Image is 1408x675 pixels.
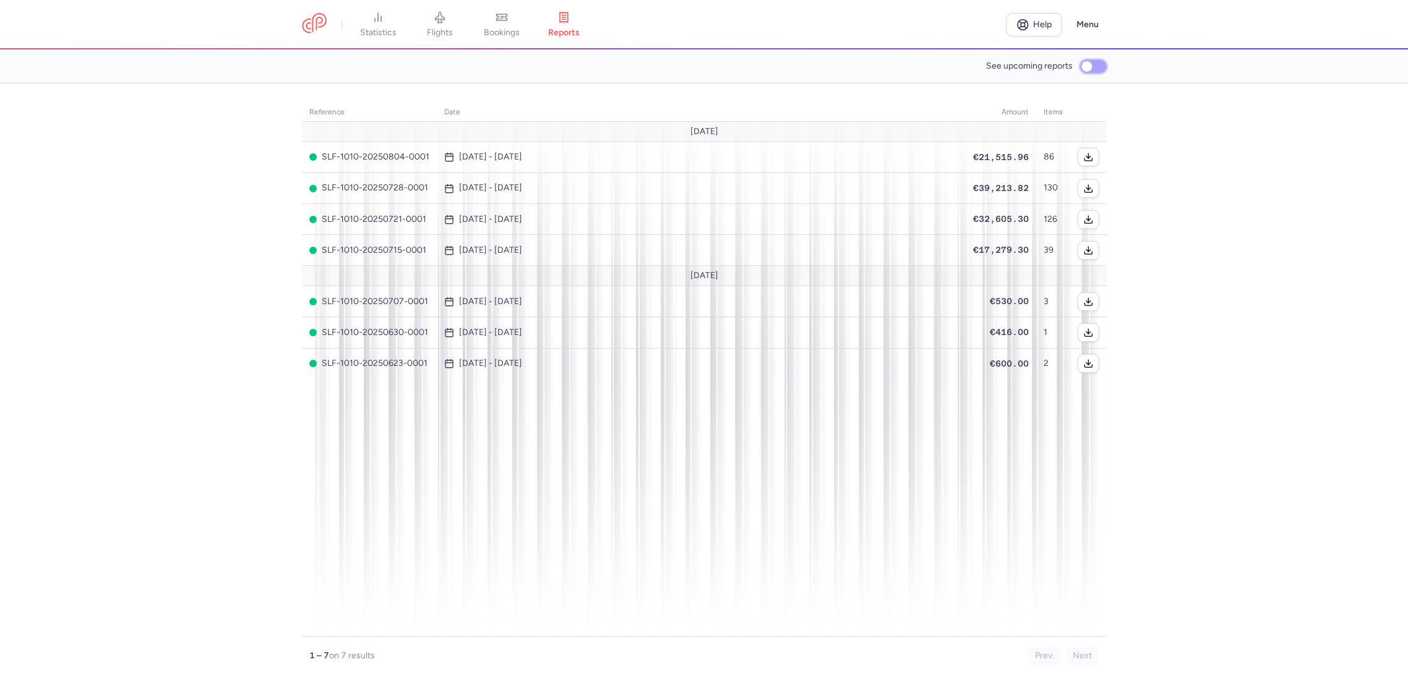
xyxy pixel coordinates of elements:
[1036,235,1070,266] td: 39
[459,245,522,255] time: [DATE] - [DATE]
[347,11,409,38] a: statistics
[1036,204,1070,235] td: 126
[990,359,1029,368] span: €600.00
[973,245,1029,255] span: €17,279.30
[1033,20,1052,29] span: Help
[360,27,397,38] span: statistics
[459,328,522,337] time: [DATE] - [DATE]
[459,183,522,193] time: [DATE] - [DATE]
[309,214,429,224] span: SLF-1010-20250721-0001
[973,152,1029,162] span: €21,515.96
[409,11,471,38] a: flights
[986,61,1073,71] span: See upcoming reports
[690,127,718,137] span: [DATE]
[427,27,453,38] span: flights
[309,245,429,255] span: SLF-1010-20250715-0001
[302,13,327,36] a: CitizenPlane red outlined logo
[459,152,522,162] time: [DATE] - [DATE]
[309,297,429,307] span: SLF-1010-20250707-0001
[309,328,429,337] span: SLF-1010-20250630-0001
[1036,172,1070,203] td: 130
[1036,142,1070,172] td: 86
[471,11,533,38] a: bookings
[302,103,437,122] th: reference
[1069,13,1106,36] button: Menu
[484,27,520,38] span: bookings
[1036,348,1070,379] td: 2
[309,152,429,162] span: SLF-1010-20250804-0001
[329,650,375,661] span: on 7 results
[1036,103,1070,122] th: items
[990,327,1029,337] span: €416.00
[459,214,522,224] time: [DATE] - [DATE]
[990,296,1029,306] span: €530.00
[548,27,580,38] span: reports
[973,214,1029,224] span: €32,605.30
[309,359,429,368] span: SLF-1010-20250623-0001
[1036,286,1070,317] td: 3
[1028,647,1061,665] button: Prev.
[690,271,718,281] span: [DATE]
[533,11,595,38] a: reports
[309,650,329,661] strong: 1 – 7
[459,297,522,307] time: [DATE] - [DATE]
[1066,647,1099,665] button: Next
[1006,13,1062,36] a: Help
[966,103,1036,122] th: amount
[459,359,522,368] time: [DATE] - [DATE]
[309,183,429,193] span: SLF-1010-20250728-0001
[1036,317,1070,348] td: 1
[973,183,1029,193] span: €39,213.82
[437,103,966,122] th: date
